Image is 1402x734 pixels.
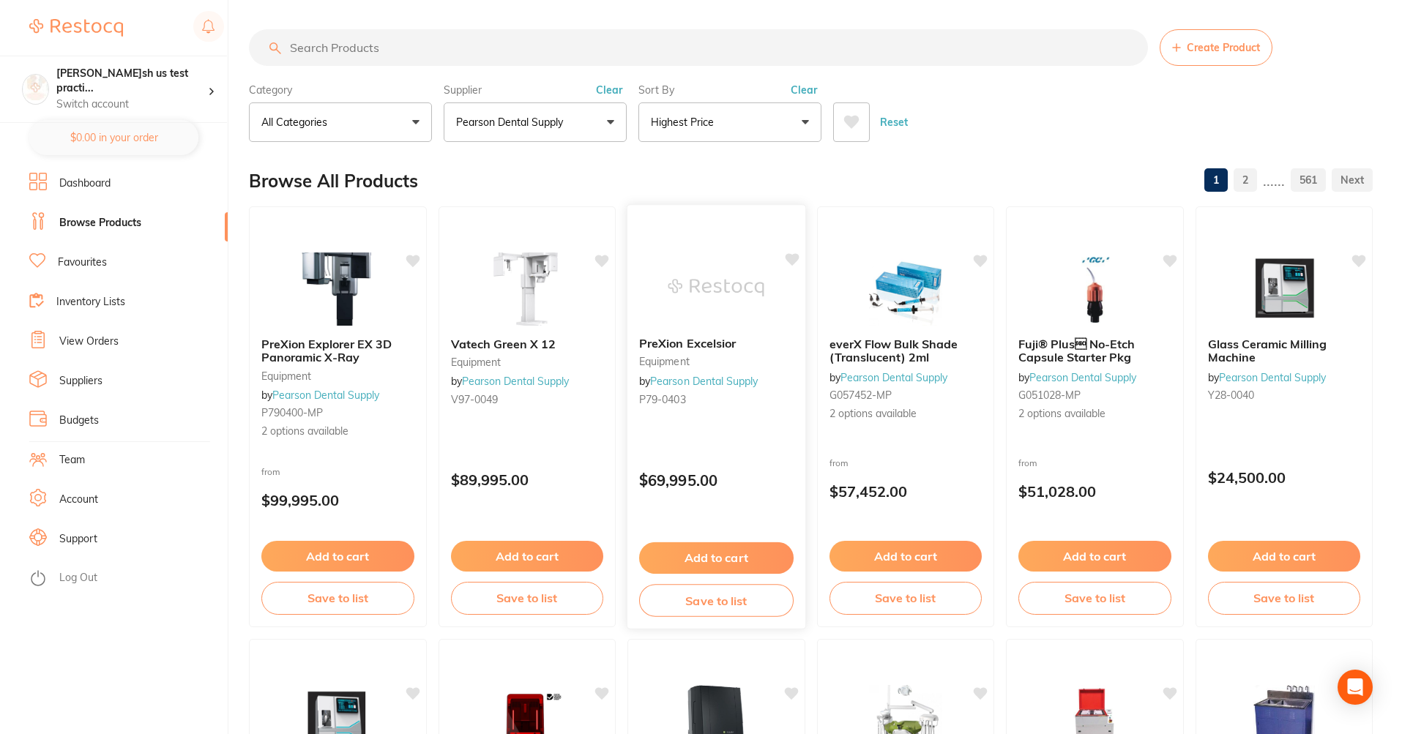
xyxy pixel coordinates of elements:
span: everX Flow Bulk Shade (Translucent) 2ml [829,337,958,364]
button: Clear [786,83,821,97]
img: Glass Ceramic Milling Machine [1237,252,1332,326]
a: Suppliers [59,374,102,389]
button: Save to list [1208,582,1361,614]
a: Restocq Logo [29,11,123,45]
b: everX Flow Bulk Shade (Translucent) 2ml [829,337,982,364]
input: Search Products [249,29,1148,66]
button: Add to cart [1018,541,1171,572]
span: Vatech Green X 12 [451,337,556,351]
p: $89,995.00 [451,471,604,488]
a: 2 [1234,165,1257,195]
span: Glass Ceramic Milling Machine [1208,337,1327,364]
button: Reset [876,102,912,142]
button: Add to cart [829,541,982,572]
a: 561 [1291,165,1326,195]
a: Account [59,493,98,507]
button: Add to cart [1208,541,1361,572]
a: Inventory Lists [56,295,125,310]
span: from [1018,457,1037,468]
button: Save to list [829,582,982,614]
p: Highest Price [651,115,720,130]
span: by [829,371,947,384]
a: Pearson Dental Supply [272,389,379,402]
a: Pearson Dental Supply [650,375,758,388]
a: Pearson Dental Supply [840,371,947,384]
span: PreXion Excelsior [639,336,736,351]
img: Fuji® Plus No-Etch Capsule Starter Pkg [1047,252,1142,326]
p: $99,995.00 [261,492,414,509]
button: Pearson Dental Supply [444,102,627,142]
span: 2 options available [829,407,982,422]
button: $0.00 in your order [29,120,198,155]
p: $57,452.00 [829,483,982,500]
button: All Categories [249,102,432,142]
span: by [1208,371,1326,384]
span: by [451,375,569,388]
label: Category [249,83,432,97]
p: All Categories [261,115,333,130]
a: 1 [1204,165,1228,195]
small: equipment [639,356,794,367]
span: Create Product [1187,42,1260,53]
img: PreXion Explorer EX 3D Panoramic X-Ray [290,252,385,326]
a: Dashboard [59,176,111,191]
a: Support [59,532,97,547]
img: nitheesh us test practice [23,75,48,100]
h2: Browse All Products [249,171,418,192]
span: V97-0049 [451,393,498,406]
small: equipment [261,370,414,382]
b: Fuji® Plus No-Etch Capsule Starter Pkg [1018,337,1171,364]
b: Vatech Green X 12 [451,337,604,351]
button: Save to list [1018,582,1171,614]
p: Pearson Dental Supply [456,115,569,130]
span: by [1018,371,1136,384]
p: ...... [1263,172,1285,189]
button: Create Product [1160,29,1272,66]
a: Log Out [59,571,97,585]
a: View Orders [59,334,119,349]
a: Pearson Dental Supply [462,375,569,388]
a: Pearson Dental Supply [1219,371,1326,384]
small: equipment [451,356,604,368]
img: everX Flow Bulk Shade (Translucent) 2ml [858,252,953,326]
p: $51,028.00 [1018,483,1171,500]
span: P79-0403 [639,392,686,405]
button: Highest Price [638,102,821,142]
button: Save to list [639,584,794,617]
p: $69,995.00 [639,472,794,489]
button: Clear [592,83,627,97]
span: G051028-MP [1018,389,1081,402]
p: Switch account [56,97,208,112]
span: P790400-MP [261,406,323,419]
h4: nitheesh us test practice [56,67,208,95]
button: Save to list [261,582,414,614]
span: 2 options available [1018,407,1171,422]
button: Add to cart [639,542,794,574]
button: Add to cart [451,541,604,572]
a: Team [59,453,85,468]
button: Add to cart [261,541,414,572]
img: PreXion Excelsior [668,251,764,325]
button: Save to list [451,582,604,614]
b: PreXion Excelsior [639,337,794,351]
a: Browse Products [59,216,141,231]
span: by [639,375,758,388]
p: $24,500.00 [1208,469,1361,486]
label: Supplier [444,83,627,97]
span: G057452-MP [829,389,892,402]
span: Y28-0040 [1208,389,1254,402]
a: Budgets [59,413,99,428]
b: Glass Ceramic Milling Machine [1208,337,1361,364]
span: 2 options available [261,424,414,439]
b: PreXion Explorer EX 3D Panoramic X-Ray [261,337,414,364]
a: Pearson Dental Supply [1029,371,1136,384]
button: Log Out [29,567,223,591]
a: Favourites [58,255,107,270]
span: PreXion Explorer EX 3D Panoramic X-Ray [261,337,392,364]
span: Fuji® Plus No-Etch Capsule Starter Pkg [1018,337,1135,364]
img: Restocq Logo [29,19,123,37]
span: from [261,466,280,477]
div: Open Intercom Messenger [1338,670,1373,705]
span: by [261,389,379,402]
img: Vatech Green X 12 [480,252,575,326]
